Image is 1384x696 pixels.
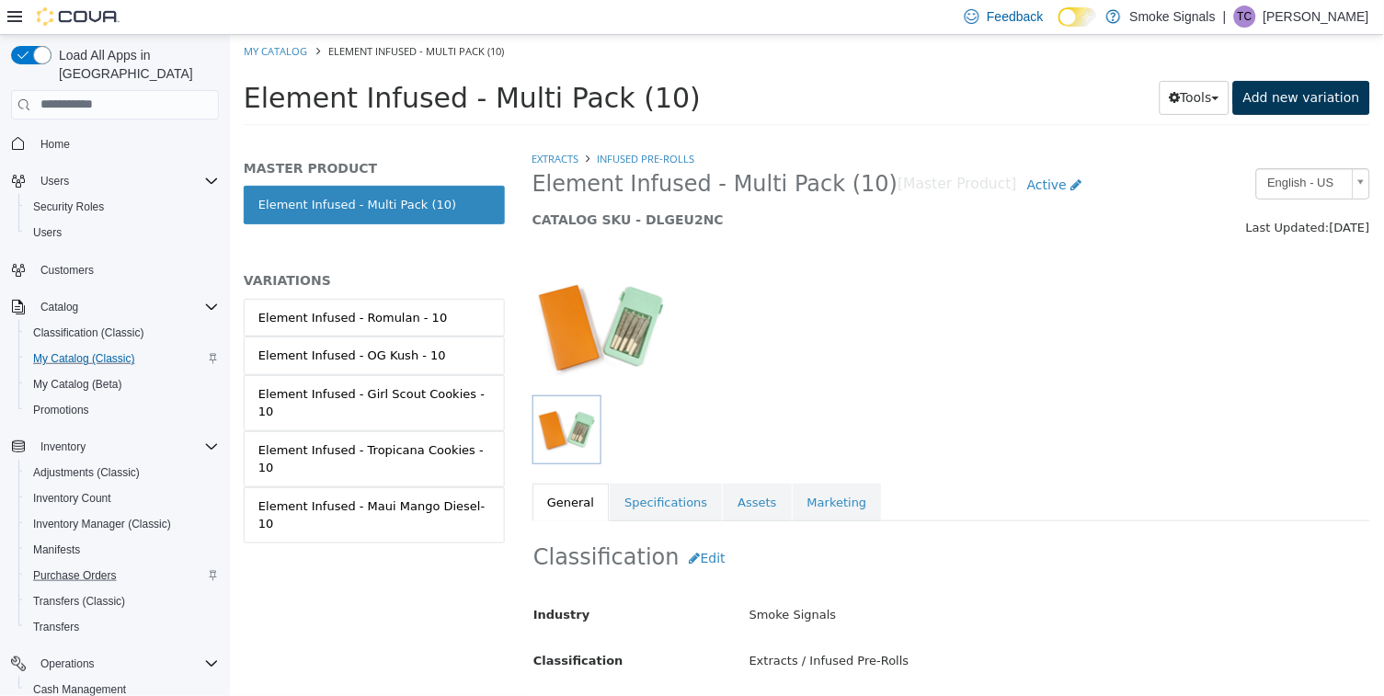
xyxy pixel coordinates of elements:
[14,47,471,79] span: Element Infused - Multi Pack (10)
[33,296,86,318] button: Catalog
[26,487,119,509] a: Inventory Count
[26,348,143,370] a: My Catalog (Classic)
[26,462,147,484] a: Adjustments (Classic)
[33,325,144,340] span: Classification (Classic)
[33,170,76,192] button: Users
[303,222,440,360] img: 150
[51,46,219,83] span: Load All Apps in [GEOGRAPHIC_DATA]
[18,460,226,485] button: Adjustments (Classic)
[26,513,219,535] span: Inventory Manager (Classic)
[18,537,226,563] button: Manifests
[26,322,152,344] a: Classification (Classic)
[450,507,506,541] button: Edit
[506,565,1153,597] div: Smoke Signals
[26,373,130,395] a: My Catalog (Beta)
[33,653,219,675] span: Operations
[33,403,89,417] span: Promotions
[303,507,1139,541] h2: Classification
[506,610,1153,643] div: Extracts / Infused Pre-Rolls
[18,371,226,397] button: My Catalog (Beta)
[26,399,97,421] a: Promotions
[26,196,111,218] a: Security Roles
[1027,134,1115,163] span: English - US
[26,196,219,218] span: Security Roles
[26,487,219,509] span: Inventory Count
[29,312,216,330] div: Element Infused - OG Kush - 10
[33,259,101,281] a: Customers
[18,397,226,423] button: Promotions
[4,651,226,677] button: Operations
[37,7,120,26] img: Cova
[29,406,260,442] div: Element Infused - Tropicana Cookies - 10
[18,220,226,245] button: Users
[29,350,260,386] div: Element Infused - Girl Scout Cookies - 10
[380,449,492,487] a: Specifications
[26,222,219,244] span: Users
[303,449,379,487] a: General
[29,462,260,498] div: Element Infused - Maui Mango Diesel- 10
[18,194,226,220] button: Security Roles
[987,7,1043,26] span: Feedback
[26,513,178,535] a: Inventory Manager (Classic)
[1264,6,1369,28] p: [PERSON_NAME]
[33,653,102,675] button: Operations
[26,539,219,561] span: Manifests
[33,170,219,192] span: Users
[33,436,93,458] button: Inventory
[1223,6,1227,28] p: |
[33,594,125,609] span: Transfers (Classic)
[303,573,360,587] span: Industry
[1100,186,1140,200] span: [DATE]
[33,517,171,531] span: Inventory Manager (Classic)
[33,377,122,392] span: My Catalog (Beta)
[26,373,219,395] span: My Catalog (Beta)
[40,263,94,278] span: Customers
[33,465,140,480] span: Adjustments (Classic)
[26,616,219,638] span: Transfers
[26,348,219,370] span: My Catalog (Classic)
[1058,27,1059,28] span: Dark Mode
[669,143,788,157] small: [Master Product]
[18,485,226,511] button: Inventory Count
[18,320,226,346] button: Classification (Classic)
[1130,6,1216,28] p: Smoke Signals
[26,590,219,612] span: Transfers (Classic)
[33,620,79,634] span: Transfers
[930,46,1001,80] button: Tools
[303,619,394,633] span: Classification
[18,563,226,588] button: Purchase Orders
[1016,186,1100,200] span: Last Updated:
[14,237,275,254] h5: VARIATIONS
[1026,133,1140,165] a: English - US
[14,125,275,142] h5: MASTER PRODUCT
[33,351,135,366] span: My Catalog (Classic)
[26,462,219,484] span: Adjustments (Classic)
[33,491,111,506] span: Inventory Count
[29,274,217,292] div: Element Infused - Romulan - 10
[33,133,77,155] a: Home
[40,656,95,671] span: Operations
[4,168,226,194] button: Users
[33,296,219,318] span: Catalog
[14,9,77,23] a: My Catalog
[33,132,219,155] span: Home
[40,300,78,314] span: Catalog
[493,449,561,487] a: Assets
[18,511,226,537] button: Inventory Manager (Classic)
[40,137,70,152] span: Home
[18,614,226,640] button: Transfers
[1234,6,1256,28] div: Tory Chickite
[797,143,837,157] span: Active
[4,257,226,283] button: Customers
[33,258,219,281] span: Customers
[1003,46,1140,80] a: Add new variation
[98,9,274,23] span: Element Infused - Multi Pack (10)
[40,439,86,454] span: Inventory
[26,399,219,421] span: Promotions
[1058,7,1097,27] input: Dark Mode
[14,151,275,189] a: Element Infused - Multi Pack (10)
[368,117,465,131] a: Infused Pre-Rolls
[33,542,80,557] span: Manifests
[303,177,924,193] h5: CATALOG SKU - DLGEU2NC
[18,588,226,614] button: Transfers (Classic)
